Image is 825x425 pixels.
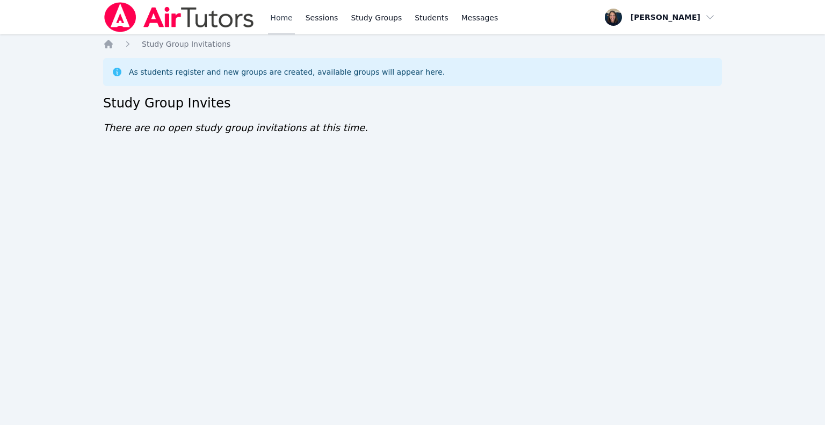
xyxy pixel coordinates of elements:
[103,95,722,112] h2: Study Group Invites
[461,12,498,23] span: Messages
[103,39,722,49] nav: Breadcrumb
[103,2,255,32] img: Air Tutors
[103,122,368,133] span: There are no open study group invitations at this time.
[129,67,445,77] div: As students register and new groups are created, available groups will appear here.
[142,40,230,48] span: Study Group Invitations
[142,39,230,49] a: Study Group Invitations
